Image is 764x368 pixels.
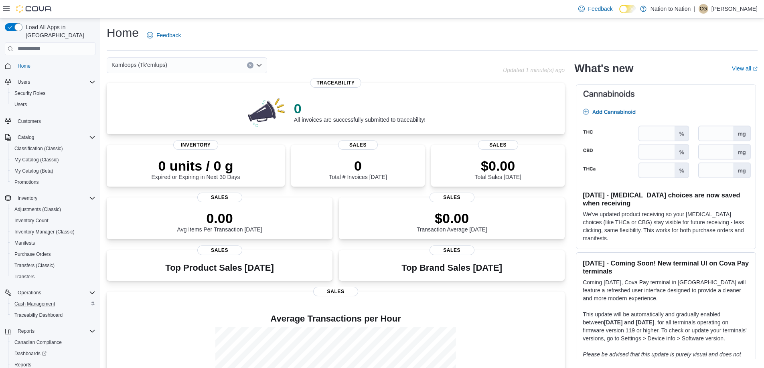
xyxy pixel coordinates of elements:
[11,155,62,165] a: My Catalog (Classic)
[8,260,99,271] button: Transfers (Classic)
[11,249,54,259] a: Purchase Orders
[14,193,41,203] button: Inventory
[14,312,63,318] span: Traceabilty Dashboard
[14,157,59,163] span: My Catalog (Classic)
[197,245,242,255] span: Sales
[8,310,99,321] button: Traceabilty Dashboard
[11,249,95,259] span: Purchase Orders
[11,238,95,248] span: Manifests
[247,62,253,68] button: Clear input
[256,62,262,68] button: Open list of options
[107,25,139,41] h1: Home
[8,165,99,177] button: My Catalog (Beta)
[11,88,49,98] a: Security Roles
[11,227,78,237] a: Inventory Manager (Classic)
[11,166,95,176] span: My Catalog (Beta)
[14,193,95,203] span: Inventory
[8,154,99,165] button: My Catalog (Classic)
[177,210,262,233] div: Avg Items Per Transaction [DATE]
[2,60,99,72] button: Home
[11,261,58,270] a: Transfers (Classic)
[474,158,521,174] p: $0.00
[8,204,99,215] button: Adjustments (Classic)
[583,278,749,302] p: Coming [DATE], Cova Pay terminal in [GEOGRAPHIC_DATA] will feature a refreshed user interface des...
[14,77,33,87] button: Users
[14,179,39,185] span: Promotions
[11,144,95,153] span: Classification (Classic)
[8,249,99,260] button: Purchase Orders
[8,226,99,237] button: Inventory Manager (Classic)
[18,79,30,85] span: Users
[2,193,99,204] button: Inventory
[14,262,55,269] span: Transfers (Classic)
[11,261,95,270] span: Transfers (Classic)
[583,191,749,207] h3: [DATE] - [MEDICAL_DATA] choices are now saved when receiving
[474,158,521,180] div: Total Sales [DATE]
[8,348,99,359] a: Dashboards
[14,288,45,298] button: Operations
[430,193,474,202] span: Sales
[604,319,654,326] strong: [DATE] and [DATE]
[11,349,95,358] span: Dashboards
[11,227,95,237] span: Inventory Manager (Classic)
[8,99,99,110] button: Users
[14,273,34,280] span: Transfers
[152,158,240,174] p: 0 units / 0 g
[574,62,633,75] h2: What's new
[14,240,35,246] span: Manifests
[651,4,691,14] p: Nation to Nation
[18,195,37,201] span: Inventory
[14,101,27,108] span: Users
[14,133,95,142] span: Catalog
[18,328,34,334] span: Reports
[14,61,95,71] span: Home
[588,5,612,13] span: Feedback
[11,155,95,165] span: My Catalog (Classic)
[246,96,288,128] img: 0
[165,263,274,273] h3: Top Product Sales [DATE]
[11,144,66,153] a: Classification (Classic)
[14,362,31,368] span: Reports
[2,76,99,88] button: Users
[430,245,474,255] span: Sales
[14,301,55,307] span: Cash Management
[18,134,34,141] span: Catalog
[2,115,99,127] button: Customers
[583,351,741,366] em: Please be advised that this update is purely visual and does not impact payment functionality.
[144,27,184,43] a: Feedback
[11,205,64,214] a: Adjustments (Classic)
[11,238,38,248] a: Manifests
[8,271,99,282] button: Transfers
[14,206,61,213] span: Adjustments (Classic)
[14,326,38,336] button: Reports
[14,145,63,152] span: Classification (Classic)
[11,338,95,347] span: Canadian Compliance
[14,251,51,257] span: Purchase Orders
[152,158,240,180] div: Expired or Expiring in Next 30 Days
[11,272,95,282] span: Transfers
[11,299,95,309] span: Cash Management
[14,339,62,346] span: Canadian Compliance
[694,4,695,14] p: |
[22,23,95,39] span: Load All Apps in [GEOGRAPHIC_DATA]
[14,288,95,298] span: Operations
[329,158,387,180] div: Total # Invoices [DATE]
[310,78,361,88] span: Traceability
[417,210,487,226] p: $0.00
[14,90,45,97] span: Security Roles
[11,272,38,282] a: Transfers
[711,4,758,14] p: [PERSON_NAME]
[14,229,75,235] span: Inventory Manager (Classic)
[14,61,34,71] a: Home
[11,310,66,320] a: Traceabilty Dashboard
[11,299,58,309] a: Cash Management
[2,287,99,298] button: Operations
[294,101,426,117] p: 0
[18,118,41,125] span: Customers
[177,210,262,226] p: 0.00
[294,101,426,123] div: All invoices are successfully submitted to traceability!
[11,205,95,214] span: Adjustments (Classic)
[173,140,218,150] span: Inventory
[732,65,758,72] a: View allExternal link
[11,310,95,320] span: Traceabilty Dashboard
